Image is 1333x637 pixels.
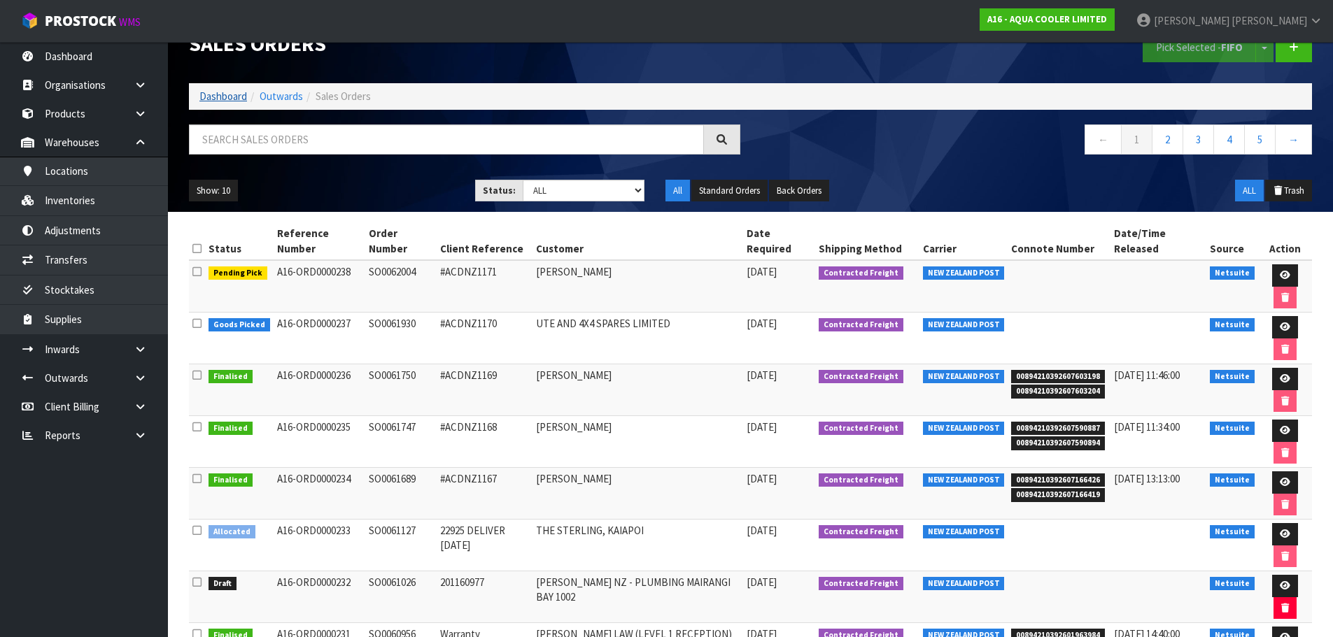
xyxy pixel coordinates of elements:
[923,577,1005,591] span: NEW ZEALAND POST
[119,15,141,29] small: WMS
[189,32,740,55] h1: Sales Orders
[923,266,1005,280] span: NEW ZEALAND POST
[365,364,437,416] td: SO0061750
[923,422,1005,436] span: NEW ZEALAND POST
[747,317,777,330] span: [DATE]
[980,8,1115,31] a: A16 - AQUA COOLER LIMITED
[1114,420,1180,434] span: [DATE] 11:34:00
[437,416,533,468] td: #ACDNZ1168
[747,265,777,278] span: [DATE]
[437,364,533,416] td: #ACDNZ1169
[437,468,533,520] td: #ACDNZ1167
[365,260,437,313] td: SO0062004
[1258,222,1312,260] th: Action
[919,222,1008,260] th: Carrier
[365,468,437,520] td: SO0061689
[1114,472,1180,485] span: [DATE] 13:13:00
[365,313,437,364] td: SO0061930
[533,416,743,468] td: [PERSON_NAME]
[923,318,1005,332] span: NEW ZEALAND POST
[1235,180,1264,202] button: ALL
[819,266,903,280] span: Contracted Freight
[21,12,38,29] img: cube-alt.png
[533,313,743,364] td: UTE AND 4X4 SPARES LIMITED
[209,370,253,384] span: Finalised
[747,524,777,537] span: [DATE]
[274,260,365,313] td: A16-ORD0000238
[189,180,238,202] button: Show: 10
[923,370,1005,384] span: NEW ZEALAND POST
[209,473,253,487] span: Finalised
[815,222,919,260] th: Shipping Method
[274,364,365,416] td: A16-ORD0000236
[1152,124,1183,155] a: 2
[1210,266,1255,280] span: Netsuite
[1210,318,1255,332] span: Netsuite
[691,180,768,202] button: Standard Orders
[1114,368,1180,382] span: [DATE] 11:46:00
[1011,370,1105,384] span: 00894210392607603198
[1008,222,1110,260] th: Connote Number
[819,370,903,384] span: Contracted Freight
[743,222,815,260] th: Date Required
[1221,41,1243,54] strong: FIFO
[365,520,437,571] td: SO0061127
[437,313,533,364] td: #ACDNZ1170
[1183,124,1214,155] a: 3
[533,571,743,623] td: [PERSON_NAME] NZ - PLUMBING MAIRANGI BAY 1002
[1011,422,1105,436] span: 00894210392607590887
[437,520,533,571] td: 22925 DELIVER [DATE]
[533,520,743,571] td: THE STERLING, KAIAPOI
[274,468,365,520] td: A16-ORD0000234
[533,364,743,416] td: [PERSON_NAME]
[1244,124,1276,155] a: 5
[761,124,1313,159] nav: Page navigation
[274,571,365,623] td: A16-ORD0000232
[274,313,365,364] td: A16-ORD0000237
[923,525,1005,539] span: NEW ZEALAND POST
[209,577,237,591] span: Draft
[987,13,1107,25] strong: A16 - AQUA COOLER LIMITED
[209,525,255,539] span: Allocated
[1011,473,1105,487] span: 00894210392607166426
[316,90,371,103] span: Sales Orders
[365,571,437,623] td: SO0061026
[747,472,777,485] span: [DATE]
[483,185,516,196] strong: Status:
[1210,525,1255,539] span: Netsuite
[819,577,903,591] span: Contracted Freight
[923,473,1005,487] span: NEW ZEALAND POST
[437,260,533,313] td: #ACDNZ1171
[533,468,743,520] td: [PERSON_NAME]
[1085,124,1122,155] a: ←
[665,180,690,202] button: All
[274,416,365,468] td: A16-ORD0000235
[1210,473,1255,487] span: Netsuite
[45,12,116,30] span: ProStock
[1232,14,1307,27] span: [PERSON_NAME]
[819,473,903,487] span: Contracted Freight
[189,124,704,155] input: Search sales orders
[769,180,829,202] button: Back Orders
[365,222,437,260] th: Order Number
[274,222,365,260] th: Reference Number
[747,368,777,382] span: [DATE]
[274,520,365,571] td: A16-ORD0000233
[1121,124,1152,155] a: 1
[819,422,903,436] span: Contracted Freight
[533,260,743,313] td: [PERSON_NAME]
[1265,180,1312,202] button: Trash
[1206,222,1258,260] th: Source
[205,222,274,260] th: Status
[747,420,777,434] span: [DATE]
[1011,385,1105,399] span: 00894210392607603204
[209,318,270,332] span: Goods Picked
[747,575,777,589] span: [DATE]
[209,266,267,280] span: Pending Pick
[1275,124,1312,155] a: →
[819,525,903,539] span: Contracted Freight
[1011,436,1105,450] span: 00894210392607590894
[533,222,743,260] th: Customer
[819,318,903,332] span: Contracted Freight
[209,422,253,436] span: Finalised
